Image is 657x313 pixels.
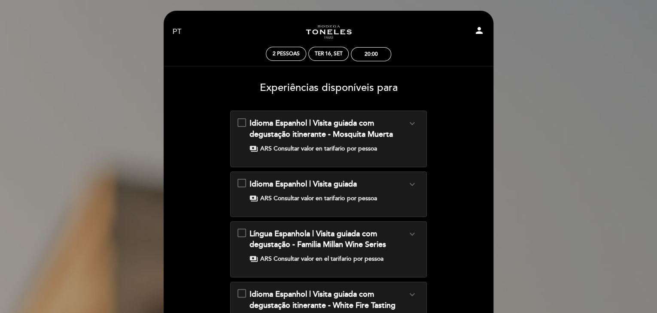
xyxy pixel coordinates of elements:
[474,25,484,39] button: person
[273,51,300,57] span: 2 pessoas
[347,144,377,153] span: por pessoa
[407,118,417,129] i: expand_more
[404,179,420,190] button: expand_more
[249,194,258,203] span: payments
[260,144,345,153] span: ARS Consultar valor en tarifario
[249,179,357,189] span: Idioma Espanhol | Visita guiada
[260,255,351,263] span: ARS Consultar valor en el tarifario
[474,25,484,36] i: person
[407,179,417,190] i: expand_more
[365,51,378,57] div: 20:00
[249,255,258,263] span: payments
[237,229,420,263] md-checkbox: Língua Espanhola | Visita guiada com degustação - Familia Millan Wine Series expand_more -Satélit...
[275,20,382,44] a: Turismo Bodega Los Toneles
[347,194,377,203] span: por pessoa
[404,229,420,240] button: expand_more
[237,118,420,153] md-checkbox: Idioma Espanhol | Visita guiada com degustação itinerante - Mosquita Muerta expand_more -Mosquita...
[249,229,386,250] span: Língua Espanhola | Visita guiada com degustação - Familia Millan Wine Series
[249,144,258,153] span: payments
[404,289,420,300] button: expand_more
[260,81,398,94] span: Experiências disponíveis para
[237,179,420,203] md-checkbox: Idioma Espanhol | Visita guiada expand_more Tour pela vinícola, patrimônio cultural de MendozaDeg...
[404,118,420,129] button: expand_more
[260,194,345,203] span: ARS Consultar valor en tarifario
[249,118,393,139] span: Idioma Espanhol | Visita guiada com degustação itinerante - Mosquita Muerta
[249,289,395,310] span: Idioma Espanhol | Visita guiada com degustação itinerante - White Fire Tasting
[407,289,417,300] i: expand_more
[407,229,417,239] i: expand_more
[315,51,343,57] div: Ter 16, set
[353,255,383,263] span: por pessoa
